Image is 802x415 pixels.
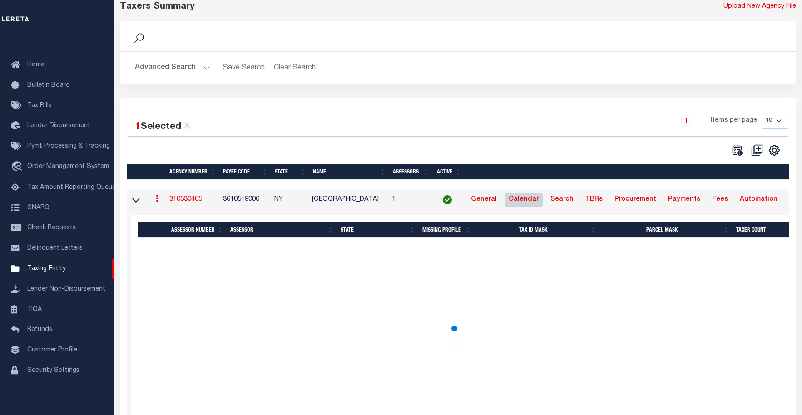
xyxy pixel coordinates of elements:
[27,82,70,89] span: Bulletin Board
[389,164,432,180] th: Assessors: activate to sort column ascending
[227,222,337,238] th: Assessor
[168,222,227,238] th: Assessor Number
[27,184,116,191] span: Tax Amount Reporting Queue
[581,193,607,207] a: TBRs
[467,193,501,207] a: General
[271,189,308,211] td: NY
[27,367,79,374] span: Security Settings
[135,120,191,134] div: Selected
[610,193,660,207] a: Procurement
[708,193,732,207] a: Fees
[711,116,757,126] span: Items per page
[27,143,110,149] span: Pymt Processing & Tracking
[135,122,140,132] span: 1
[27,286,105,292] span: Lender Non-Disbursement
[505,193,543,207] a: Calendar
[27,326,52,333] span: Refunds
[308,189,388,211] td: [GEOGRAPHIC_DATA]
[736,193,782,207] a: Automation
[309,164,389,180] th: Name: activate to sort column ascending
[600,222,733,238] th: Parcel Mask
[443,195,452,204] img: check-icon-green.svg
[169,196,202,203] a: 310530405
[27,62,45,68] span: Home
[135,59,210,77] button: Advanced Search
[681,116,691,126] a: 1
[337,222,419,238] th: State
[27,103,52,109] span: Tax Bills
[388,189,431,211] td: 1
[166,164,219,180] th: Agency Number: activate to sort column ascending
[432,164,465,180] th: Active: activate to sort column ascending
[27,306,42,312] span: TIQA
[27,245,83,252] span: Delinquent Letters
[27,225,76,231] span: Check Requests
[419,222,475,238] th: Missing Profile
[27,123,90,129] span: Lender Disbursement
[27,266,66,272] span: Taxing Entity
[27,163,109,170] span: Order Management System
[11,161,25,173] i: travel_explore
[219,164,271,180] th: Payee Code: activate to sort column ascending
[27,204,50,211] span: SNAPQ
[723,2,796,12] a: Upload New Agency File
[27,347,77,353] span: Customer Profile
[271,164,309,180] th: State: activate to sort column ascending
[475,222,600,238] th: Tax ID Mask
[546,193,578,207] a: Search
[664,193,704,207] a: Payments
[219,189,271,211] td: 3610519006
